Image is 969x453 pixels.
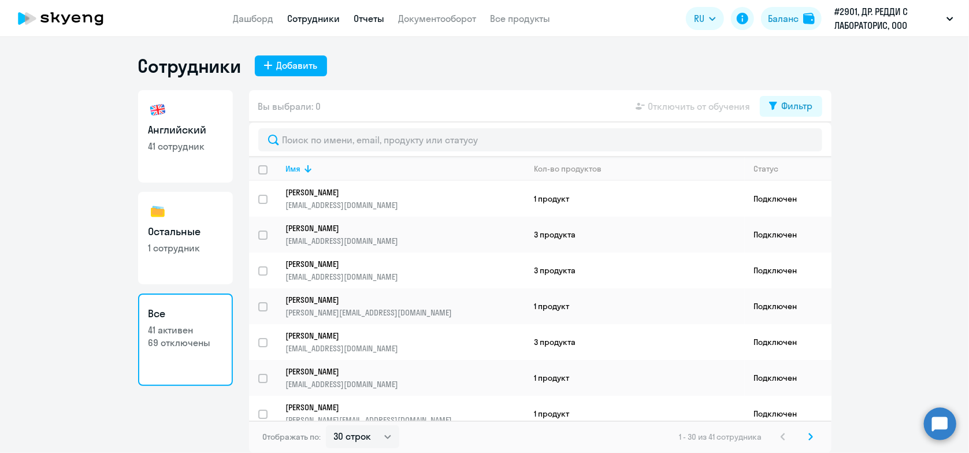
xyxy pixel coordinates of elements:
[534,164,744,174] div: Кол-во продуктов
[525,181,745,217] td: 1 продукт
[286,236,525,246] p: [EMAIL_ADDRESS][DOMAIN_NAME]
[286,187,525,210] a: [PERSON_NAME][EMAIL_ADDRESS][DOMAIN_NAME]
[525,360,745,396] td: 1 продукт
[286,164,301,174] div: Имя
[255,55,327,76] button: Добавить
[768,12,799,25] div: Баланс
[761,7,822,30] button: Балансbalance
[148,122,222,138] h3: Английский
[745,324,831,360] td: Подключен
[258,128,822,151] input: Поиск по имени, email, продукту или статусу
[138,192,233,284] a: Остальные1 сотрудник
[286,295,509,305] p: [PERSON_NAME]
[525,396,745,432] td: 1 продукт
[148,202,167,221] img: others
[525,288,745,324] td: 1 продукт
[286,366,509,377] p: [PERSON_NAME]
[286,331,509,341] p: [PERSON_NAME]
[745,181,831,217] td: Подключен
[745,253,831,288] td: Подключен
[148,242,222,254] p: 1 сотрудник
[760,96,822,117] button: Фильтр
[263,432,321,442] span: Отображать по:
[286,366,525,389] a: [PERSON_NAME][EMAIL_ADDRESS][DOMAIN_NAME]
[286,223,525,246] a: [PERSON_NAME][EMAIL_ADDRESS][DOMAIN_NAME]
[286,402,525,425] a: [PERSON_NAME][PERSON_NAME][EMAIL_ADDRESS][DOMAIN_NAME]
[286,272,525,282] p: [EMAIL_ADDRESS][DOMAIN_NAME]
[286,415,525,425] p: [PERSON_NAME][EMAIL_ADDRESS][DOMAIN_NAME]
[258,99,321,113] span: Вы выбрали: 0
[694,12,704,25] span: RU
[277,58,318,72] div: Добавить
[288,13,340,24] a: Сотрудники
[829,5,959,32] button: #2901, ДР. РЕДДИ С ЛАБОРАТОРИС, ООО
[286,379,525,389] p: [EMAIL_ADDRESS][DOMAIN_NAME]
[491,13,551,24] a: Все продукты
[148,101,167,119] img: english
[286,200,525,210] p: [EMAIL_ADDRESS][DOMAIN_NAME]
[148,140,222,153] p: 41 сотрудник
[138,294,233,386] a: Все41 активен69 отключены
[138,90,233,183] a: Английский41 сотрудник
[834,5,942,32] p: #2901, ДР. РЕДДИ С ЛАБОРАТОРИС, ООО
[233,13,274,24] a: Дашборд
[745,396,831,432] td: Подключен
[286,331,525,354] a: [PERSON_NAME][EMAIL_ADDRESS][DOMAIN_NAME]
[525,324,745,360] td: 3 продукта
[286,187,509,198] p: [PERSON_NAME]
[399,13,477,24] a: Документооборот
[782,99,813,113] div: Фильтр
[286,295,525,318] a: [PERSON_NAME][PERSON_NAME][EMAIL_ADDRESS][DOMAIN_NAME]
[754,164,779,174] div: Статус
[286,259,525,282] a: [PERSON_NAME][EMAIL_ADDRESS][DOMAIN_NAME]
[745,360,831,396] td: Подключен
[286,307,525,318] p: [PERSON_NAME][EMAIL_ADDRESS][DOMAIN_NAME]
[686,7,724,30] button: RU
[754,164,831,174] div: Статус
[745,288,831,324] td: Подключен
[286,259,509,269] p: [PERSON_NAME]
[148,336,222,349] p: 69 отключены
[286,223,509,233] p: [PERSON_NAME]
[148,324,222,336] p: 41 активен
[534,164,602,174] div: Кол-во продуктов
[745,217,831,253] td: Подключен
[354,13,385,24] a: Отчеты
[680,432,762,442] span: 1 - 30 из 41 сотрудника
[286,402,509,413] p: [PERSON_NAME]
[148,306,222,321] h3: Все
[525,253,745,288] td: 3 продукта
[525,217,745,253] td: 3 продукта
[286,343,525,354] p: [EMAIL_ADDRESS][DOMAIN_NAME]
[138,54,241,77] h1: Сотрудники
[148,224,222,239] h3: Остальные
[286,164,525,174] div: Имя
[803,13,815,24] img: balance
